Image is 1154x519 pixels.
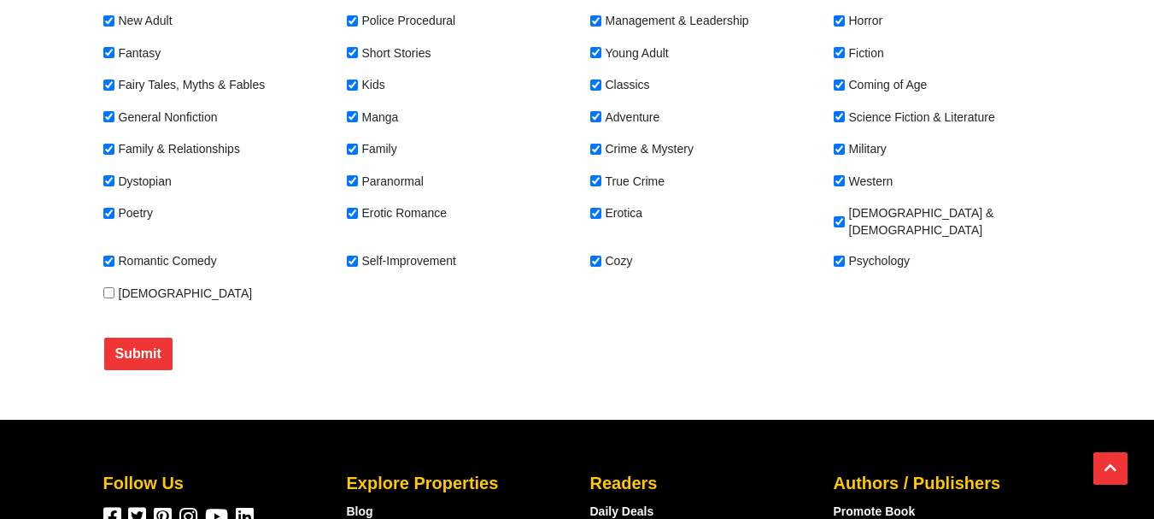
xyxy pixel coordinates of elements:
label: Short Stories [362,44,431,62]
label: Science Fiction & Literature [849,109,995,126]
label: Manga [362,109,399,126]
label: Kids [362,76,385,93]
label: Psychology [849,252,911,269]
label: Romantic Comedy [119,252,217,269]
label: New Adult [119,12,173,29]
label: True Crime [606,173,665,190]
label: Fiction [849,44,884,62]
label: [DEMOGRAPHIC_DATA] [119,285,253,302]
label: Fantasy [119,44,161,62]
label: Cozy [606,252,633,269]
label: Dystopian [119,173,172,190]
label: Military [849,140,887,157]
button: Submit [104,338,173,370]
label: Crime & Mystery [606,140,694,157]
div: Follow Us [103,471,321,496]
a: Blog [347,504,373,518]
label: Family [362,140,397,157]
label: Self-Improvement [362,252,456,269]
label: Poetry [119,204,153,221]
label: [DEMOGRAPHIC_DATA] & [DEMOGRAPHIC_DATA] [849,204,1041,239]
label: Fairy Tales, Myths & Fables [119,76,266,93]
label: Erotica [606,204,643,221]
label: Erotic Romance [362,204,448,221]
label: Young Adult [606,44,669,62]
div: Explore Properties [347,471,565,496]
label: Western [849,173,893,190]
label: General Nonfiction [119,109,218,126]
label: Paranormal [362,173,424,190]
label: Horror [849,12,883,29]
label: Coming of Age [849,76,928,93]
label: Family & Relationships [119,140,240,157]
a: Promote Book [834,504,916,518]
label: Adventure [606,109,660,126]
label: Police Procedural [362,12,456,29]
label: Management & Leadership [606,12,749,29]
a: Daily Deals [590,504,654,518]
div: Authors / Publishers [834,471,1051,496]
div: Readers [590,471,808,496]
button: Scroll Top [1093,452,1128,485]
label: Classics [606,76,650,93]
